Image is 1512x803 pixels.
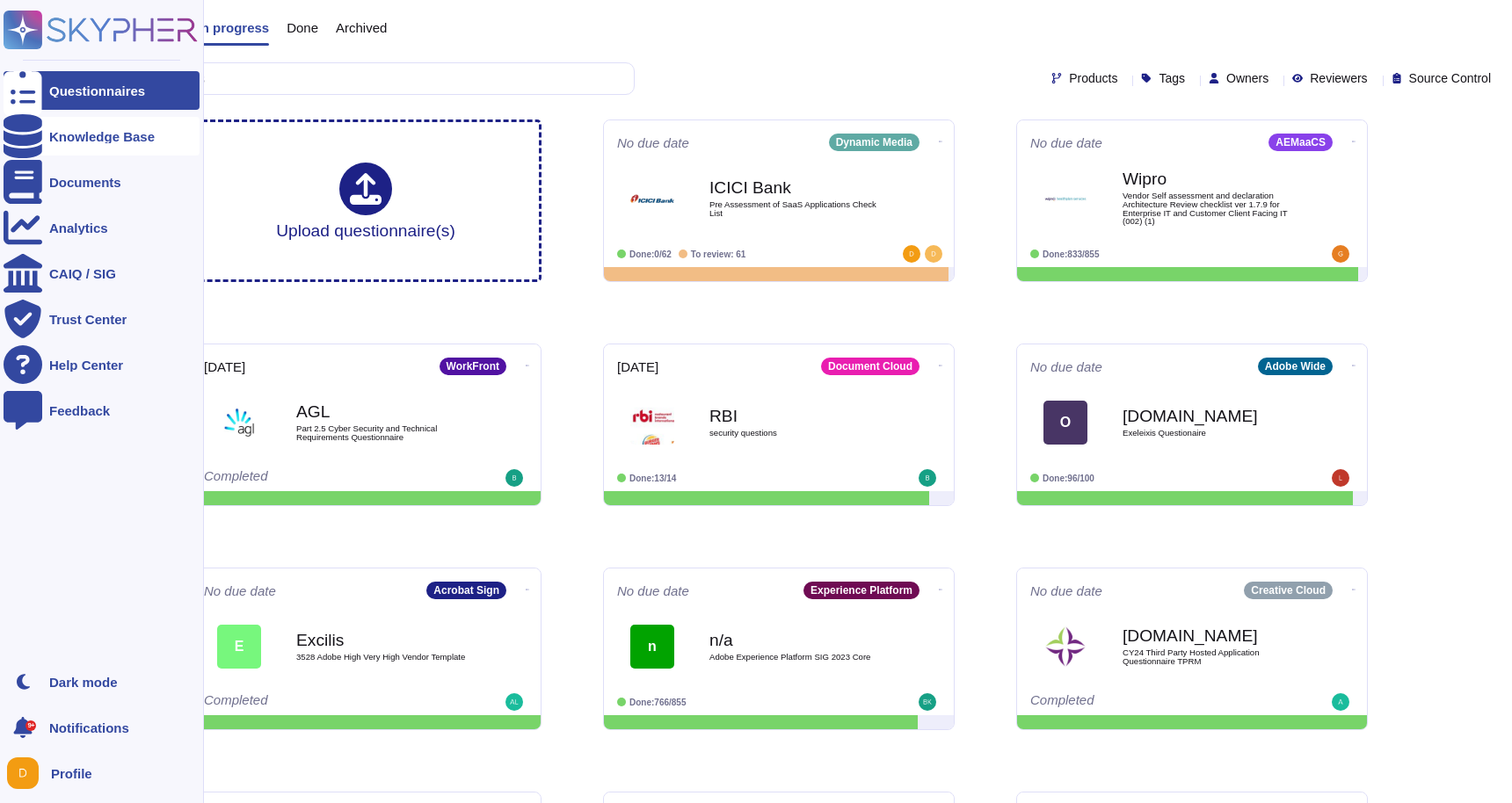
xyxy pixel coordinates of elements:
img: user [1332,245,1349,263]
div: Experience Platform [803,582,920,599]
div: AEMaaCS [1268,134,1333,151]
span: Done: 833/855 [1043,250,1100,259]
div: Adobe Wide [1258,358,1333,375]
span: Products [1069,72,1117,84]
b: Wipro [1123,170,1298,187]
div: Help Center [49,358,123,372]
div: Questionnaires [49,84,145,98]
img: user [505,693,523,711]
a: Help Center [4,345,200,384]
button: user [4,754,51,792]
input: Search by keywords [69,63,634,94]
span: Done [287,21,318,34]
div: Completed [1030,693,1246,711]
span: In progress [197,21,269,34]
div: Upload questionnaire(s) [276,163,455,239]
div: Dark mode [49,676,118,689]
span: No due date [1030,584,1102,597]
img: user [505,469,523,487]
span: Part 2.5 Cyber Security and Technical Requirements Questionnaire [296,424,472,441]
span: Adobe Experience Platform SIG 2023 Core [709,653,885,662]
img: user [7,757,39,789]
a: CAIQ / SIG [4,254,200,293]
span: Vendor Self assessment and declaration Architecture Review checklist ver 1.7.9 for Enterprise IT ... [1123,192,1298,225]
span: Reviewers [1310,72,1367,84]
span: security questions [709,429,885,438]
span: No due date [204,584,276,597]
img: user [1332,693,1349,711]
div: CAIQ / SIG [49,267,116,280]
a: Knowledge Base [4,117,200,156]
div: Feedback [49,404,110,417]
div: Knowledge Base [49,130,155,143]
img: user [1332,469,1349,487]
span: Profile [51,767,92,780]
div: Analytics [49,221,108,235]
span: No due date [617,136,689,149]
div: Trust Center [49,313,127,326]
a: Analytics [4,208,200,247]
span: Source Control [1409,72,1491,84]
img: user [925,245,942,263]
span: Tags [1159,72,1185,84]
span: No due date [1030,360,1102,373]
span: Archived [336,21,387,34]
span: [DATE] [204,360,245,373]
span: Pre Assessment of SaaS Applications Check List [709,200,885,217]
a: Trust Center [4,300,200,338]
div: Completed [204,693,419,711]
span: Done: 766/855 [629,698,687,707]
img: Logo [217,401,261,445]
a: Questionnaires [4,71,200,110]
b: n/a [709,632,885,648]
span: [DATE] [617,360,658,373]
div: WorkFront [440,358,506,375]
span: Done: 96/100 [1043,474,1094,483]
img: Logo [1043,177,1087,221]
b: Excilis [296,632,472,648]
div: E [217,625,261,669]
div: Document Cloud [821,358,920,375]
div: Completed [204,469,419,487]
span: CY24 Third Party Hosted Application Questionnaire TPRM [1123,648,1298,665]
b: AGL [296,403,472,420]
img: Logo [1043,625,1087,669]
div: 9+ [25,720,36,731]
div: Documents [49,176,121,189]
img: user [919,693,936,711]
span: No due date [617,584,689,597]
img: Logo [630,401,674,445]
span: Done: 13/14 [629,474,676,483]
div: Creative Cloud [1244,582,1333,599]
img: user [919,469,936,487]
b: [DOMAIN_NAME] [1123,627,1298,644]
span: To review: 61 [691,250,746,259]
b: RBI [709,408,885,424]
div: n [630,625,674,669]
a: Documents [4,163,200,201]
span: Notifications [49,721,129,734]
span: Exeleixis Questionaire [1123,429,1298,438]
span: Owners [1226,72,1268,84]
img: Logo [630,177,674,221]
img: user [903,245,920,263]
span: No due date [1030,136,1102,149]
span: 3528 Adobe High Very High Vendor Template [296,653,472,662]
div: Dynamic Media [829,134,920,151]
div: Acrobat Sign [426,582,506,599]
b: ICICI Bank [709,179,885,196]
a: Feedback [4,391,200,430]
b: [DOMAIN_NAME] [1123,408,1298,424]
span: Done: 0/62 [629,250,672,259]
div: O [1043,401,1087,445]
